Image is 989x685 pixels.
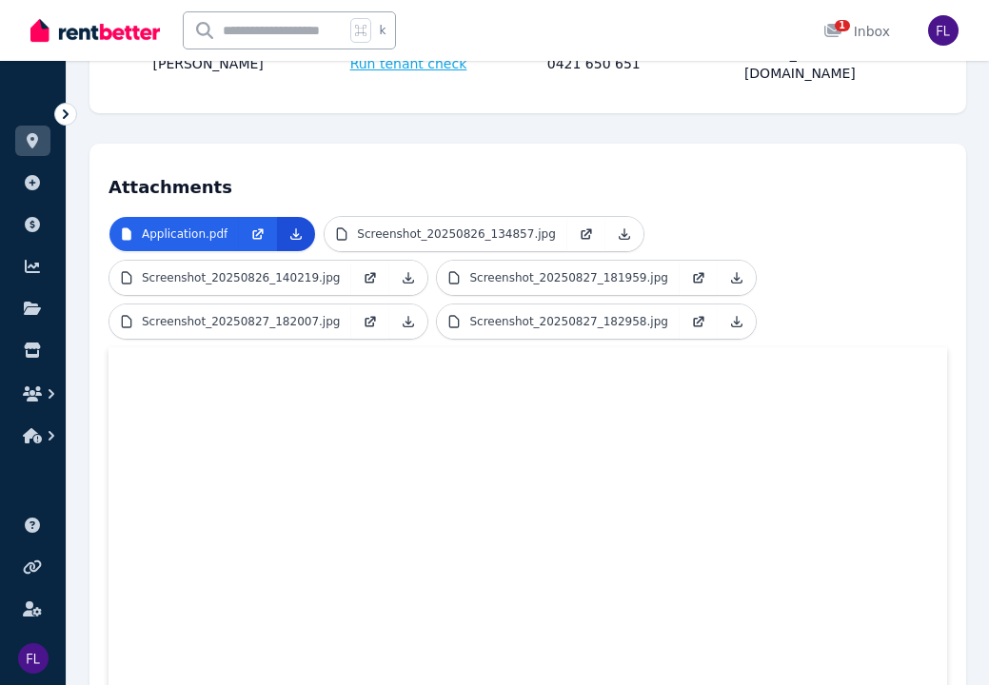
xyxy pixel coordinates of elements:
a: Download Attachment [277,217,315,251]
a: Open in new Tab [351,261,389,295]
span: k [379,23,386,38]
p: Screenshot_20250827_182007.jpg [142,314,340,329]
a: Open in new Tab [239,217,277,251]
a: Screenshot_20250827_181959.jpg [437,261,679,295]
a: Open in new Tab [567,217,605,251]
a: Screenshot_20250827_182007.jpg [109,304,351,339]
p: Screenshot_20250826_134857.jpg [357,226,555,242]
a: Download Attachment [605,217,643,251]
span: Run tenant check [350,54,467,73]
h4: Attachments [109,163,947,201]
img: Fen Li [18,643,49,674]
a: Open in new Tab [351,304,389,339]
a: Screenshot_20250827_182958.jpg [437,304,679,339]
a: Download Attachment [389,261,427,295]
a: Download Attachment [718,304,756,339]
a: Open in new Tab [680,304,718,339]
a: Screenshot_20250826_140219.jpg [109,261,351,295]
p: Screenshot_20250826_140219.jpg [142,270,340,285]
p: Application.pdf [142,226,227,242]
a: Download Attachment [389,304,427,339]
a: Open in new Tab [680,261,718,295]
p: Screenshot_20250827_181959.jpg [469,270,667,285]
img: RentBetter [30,16,160,45]
div: 0421 650 651 [547,45,739,83]
div: [EMAIL_ADDRESS][DOMAIN_NAME] [744,45,936,83]
div: Inbox [823,22,890,41]
img: Fen Li [928,15,959,46]
p: Screenshot_20250827_182958.jpg [469,314,667,329]
span: 1 [835,20,850,31]
a: Download Attachment [718,261,756,295]
a: Application.pdf [109,217,239,251]
div: [PERSON_NAME] [153,45,345,83]
a: Screenshot_20250826_134857.jpg [325,217,566,251]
